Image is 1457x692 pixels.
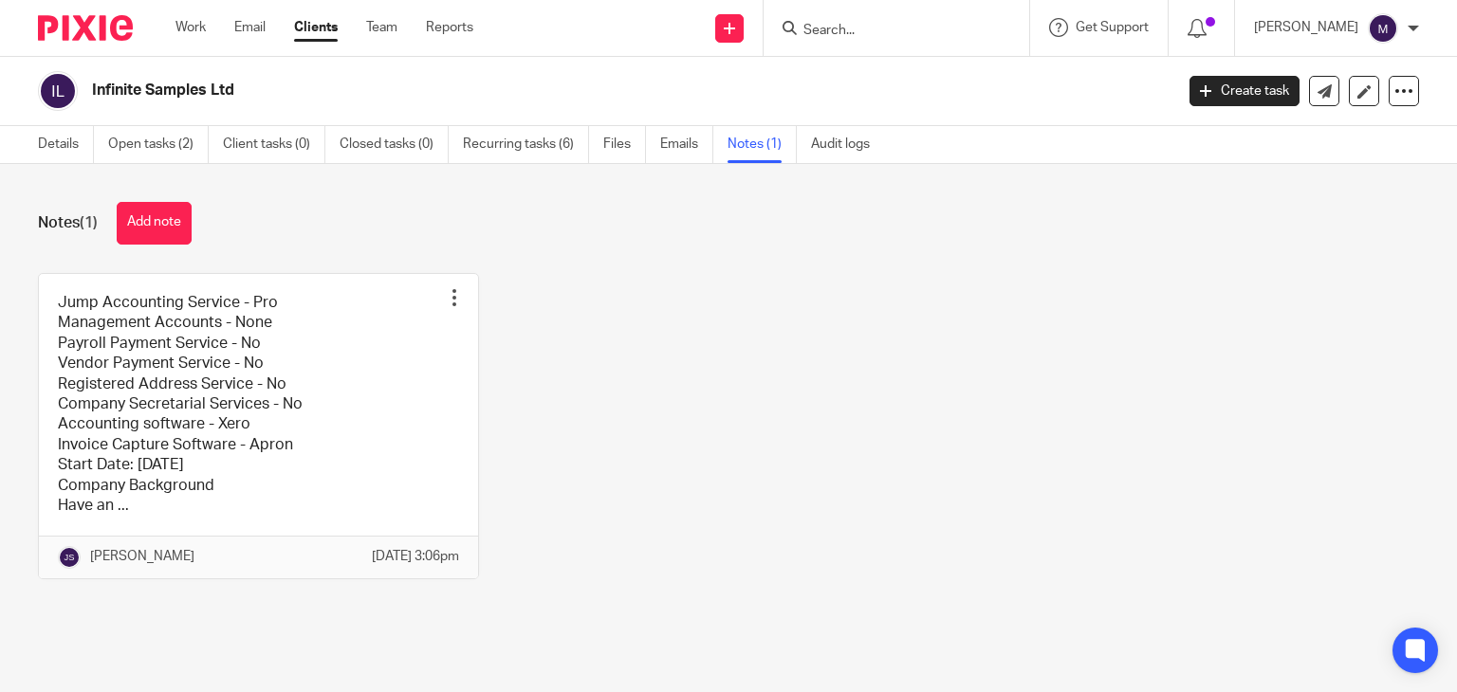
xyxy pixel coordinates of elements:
[38,15,133,41] img: Pixie
[372,547,459,566] p: [DATE] 3:06pm
[1190,76,1300,106] a: Create task
[1368,13,1398,44] img: svg%3E
[38,213,98,233] h1: Notes
[366,18,397,37] a: Team
[1254,18,1358,37] p: [PERSON_NAME]
[90,547,194,566] p: [PERSON_NAME]
[426,18,473,37] a: Reports
[234,18,266,37] a: Email
[802,23,972,40] input: Search
[728,126,797,163] a: Notes (1)
[108,126,209,163] a: Open tasks (2)
[340,126,449,163] a: Closed tasks (0)
[603,126,646,163] a: Files
[463,126,589,163] a: Recurring tasks (6)
[175,18,206,37] a: Work
[1076,21,1149,34] span: Get Support
[294,18,338,37] a: Clients
[660,126,713,163] a: Emails
[38,71,78,111] img: svg%3E
[223,126,325,163] a: Client tasks (0)
[80,215,98,230] span: (1)
[58,546,81,569] img: svg%3E
[117,202,192,245] button: Add note
[92,81,948,100] h2: Infinite Samples Ltd
[811,126,884,163] a: Audit logs
[38,126,94,163] a: Details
